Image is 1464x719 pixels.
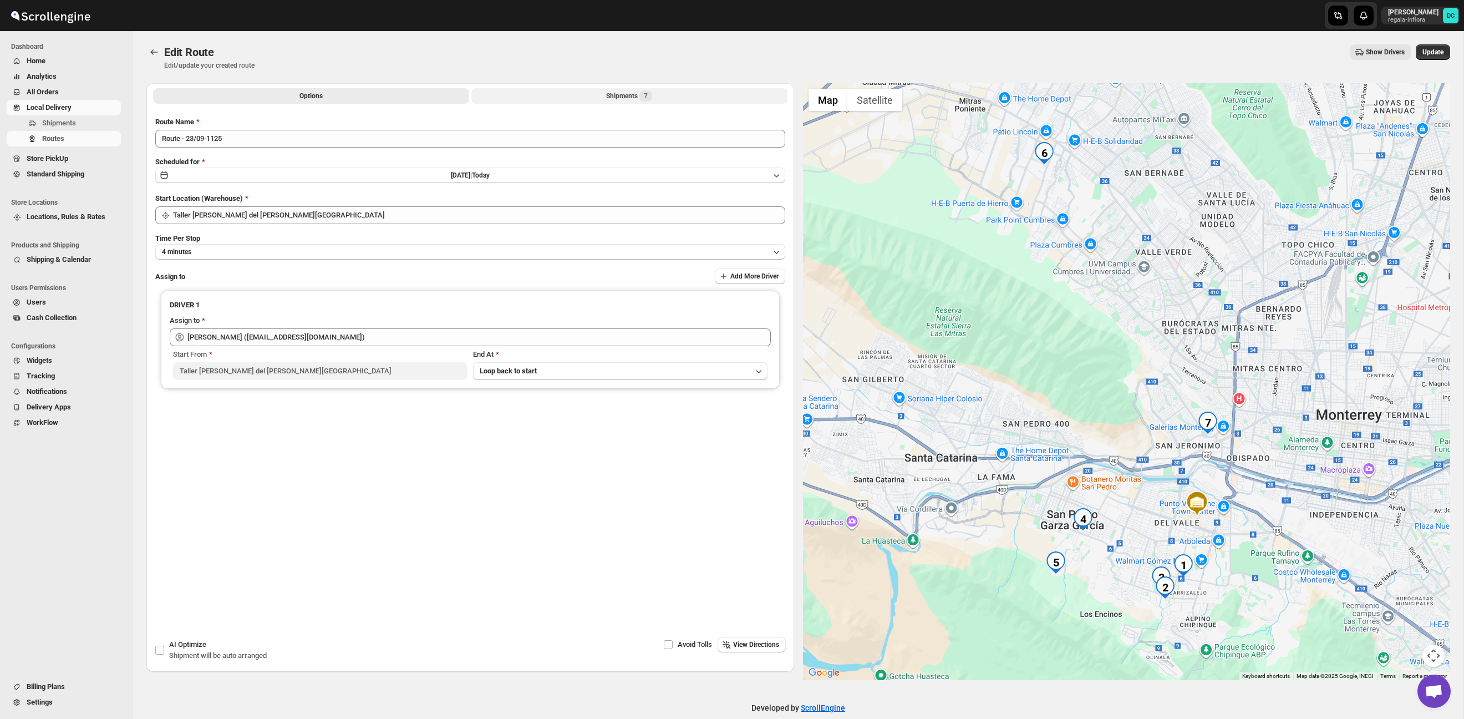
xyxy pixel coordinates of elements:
a: ScrollEngine [801,703,845,712]
button: Update [1416,44,1450,60]
span: Home [27,57,45,65]
a: Open this area in Google Maps (opens a new window) [806,666,842,680]
span: All Orders [27,88,59,96]
button: Keyboard shortcuts [1242,672,1290,680]
input: Search location [173,206,785,224]
div: Shipments [606,90,652,102]
h3: DRIVER 1 [170,300,771,311]
span: Loop back to start [480,367,537,375]
button: User menu [1381,7,1460,24]
button: Home [7,53,121,69]
span: Add More Driver [730,272,779,281]
div: Open chat [1417,675,1451,708]
button: Show satellite imagery [847,89,902,111]
span: Widgets [27,356,52,364]
button: WorkFlow [7,415,121,431]
button: Loop back to start [473,362,767,380]
button: Selected Shipments [471,88,787,104]
span: Standard Shipping [27,170,84,178]
button: Tracking [7,368,121,384]
span: Route Name [155,118,194,126]
span: View Directions [733,640,779,649]
button: [DATE]|Today [155,168,785,183]
span: Store Locations [11,198,125,207]
div: 5 [1045,551,1067,574]
button: Locations, Rules & Rates [7,209,121,225]
span: Tracking [27,372,55,380]
div: 3 [1150,566,1172,589]
span: Scheduled for [155,158,200,166]
span: WorkFlow [27,418,58,427]
button: Cash Collection [7,310,121,326]
span: Routes [42,134,64,143]
button: Notifications [7,384,121,399]
img: ScrollEngine [9,2,92,29]
span: 7 [644,92,648,100]
span: Delivery Apps [27,403,71,411]
span: Users [27,298,46,306]
img: Google [806,666,842,680]
input: Search assignee [187,328,771,346]
button: Show Drivers [1350,44,1411,60]
button: Add More Driver [715,269,785,284]
span: Assign to [155,272,185,281]
span: Dashboard [11,42,125,51]
button: Analytics [7,69,121,84]
button: Delivery Apps [7,399,121,415]
span: Notifications [27,387,67,396]
span: Local Delivery [27,103,72,112]
span: Analytics [27,72,57,80]
div: End At [473,349,767,360]
span: AI Optimize [169,640,206,649]
p: Developed by [751,702,845,713]
span: Locations, Rules & Rates [27,212,105,221]
a: Report a map error [1402,673,1447,679]
input: Eg: Bengaluru Route [155,130,785,148]
div: 6 [1033,142,1055,164]
span: Start From [173,350,207,358]
button: Shipments [7,115,121,131]
span: Show Drivers [1366,48,1405,57]
span: Map data ©2025 Google, INEGI [1297,673,1374,679]
span: 4 minutes [162,247,191,256]
button: Settings [7,695,121,710]
span: Store PickUp [27,154,68,163]
div: 1 [1172,554,1194,576]
span: Update [1422,48,1443,57]
span: Billing Plans [27,682,65,691]
span: Shipment will be auto arranged [169,651,267,660]
span: Start Location (Warehouse) [155,194,243,202]
button: Map camera controls [1422,645,1445,667]
span: Time Per Stop [155,234,200,242]
span: Options [299,92,323,100]
button: All Orders [7,84,121,100]
button: Billing Plans [7,679,121,695]
button: Routes [7,131,121,146]
span: Products and Shipping [11,241,125,250]
span: [DATE] | [451,171,472,179]
span: Cash Collection [27,313,77,322]
div: All Route Options [146,108,794,527]
button: View Directions [718,637,786,652]
span: Settings [27,698,53,706]
span: DAVID CORONADO [1443,8,1458,23]
text: DC [1447,12,1455,19]
div: 2 [1154,576,1176,599]
div: Assign to [170,315,200,326]
button: Routes [146,44,162,60]
button: Shipping & Calendar [7,252,121,267]
p: Edit/update your created route [164,61,255,70]
button: 4 minutes [155,244,785,260]
span: Today [472,171,490,179]
div: 7 [1197,412,1219,434]
p: [PERSON_NAME] [1388,8,1438,17]
a: Terms (opens in new tab) [1380,673,1396,679]
div: 4 [1072,508,1094,530]
span: Avoid Tolls [678,640,712,649]
button: Users [7,295,121,310]
span: Edit Route [164,45,214,59]
button: Widgets [7,353,121,368]
button: All Route Options [153,88,469,104]
p: regala-inflora [1388,17,1438,23]
span: Shipping & Calendar [27,255,91,264]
